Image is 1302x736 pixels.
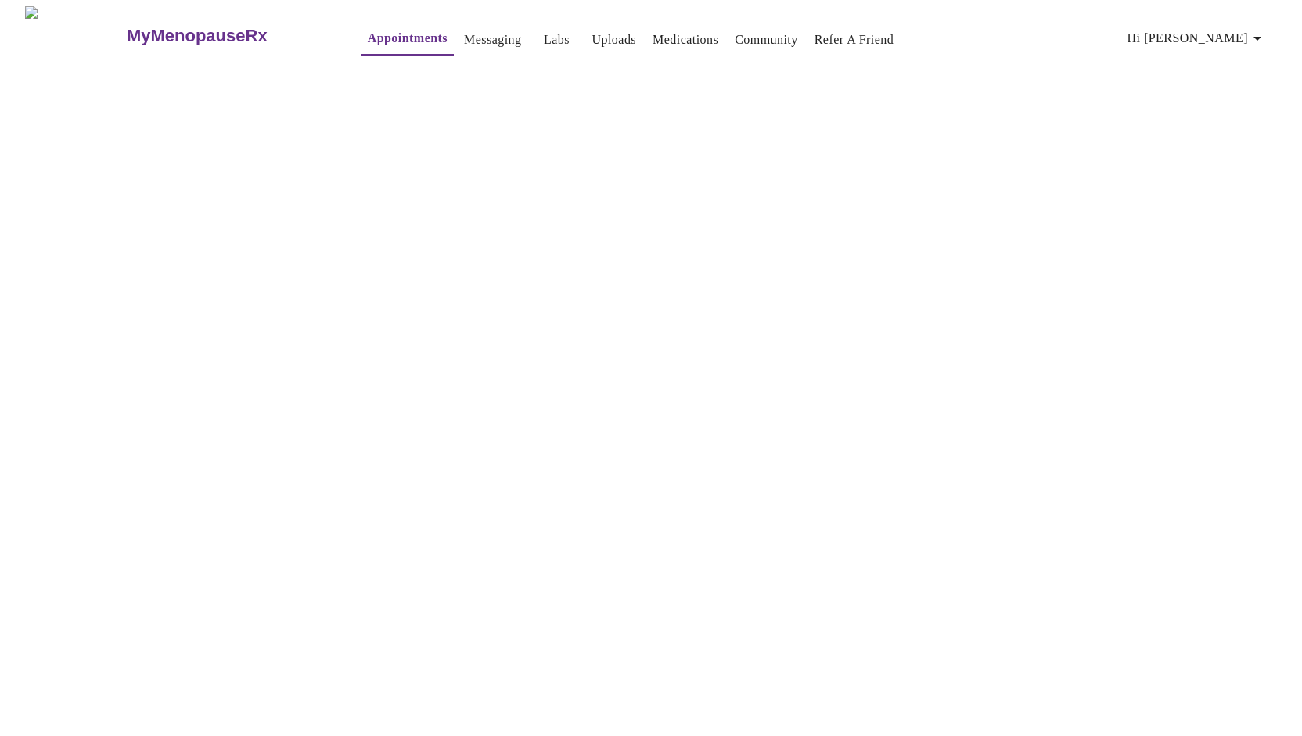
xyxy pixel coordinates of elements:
button: Messaging [458,24,527,56]
a: Refer a Friend [815,29,894,51]
a: Community [735,29,798,51]
img: MyMenopauseRx Logo [25,6,124,65]
a: Appointments [368,27,448,49]
a: MyMenopauseRx [124,9,329,63]
span: Hi [PERSON_NAME] [1128,27,1267,49]
a: Messaging [464,29,521,51]
a: Labs [544,29,570,51]
button: Hi [PERSON_NAME] [1121,23,1273,54]
h3: MyMenopauseRx [127,26,268,46]
button: Refer a Friend [808,24,901,56]
button: Uploads [586,24,643,56]
button: Community [728,24,804,56]
a: Uploads [592,29,637,51]
button: Appointments [361,23,454,56]
button: Medications [646,24,725,56]
a: Medications [653,29,718,51]
button: Labs [532,24,582,56]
